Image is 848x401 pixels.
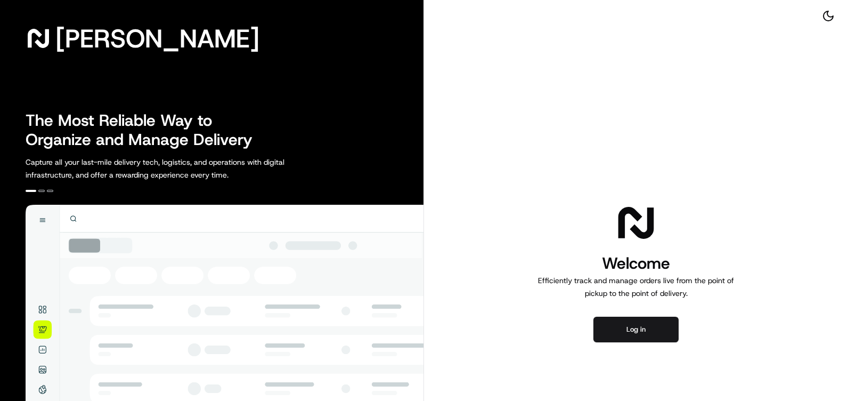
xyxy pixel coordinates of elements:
p: Efficiently track and manage orders live from the point of pickup to the point of delivery. [534,274,738,300]
p: Capture all your last-mile delivery tech, logistics, and operations with digital infrastructure, ... [26,156,332,181]
button: Log in [593,317,679,342]
h1: Welcome [534,253,738,274]
h2: The Most Reliable Way to Organize and Manage Delivery [26,111,264,149]
span: [PERSON_NAME] [55,28,259,49]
